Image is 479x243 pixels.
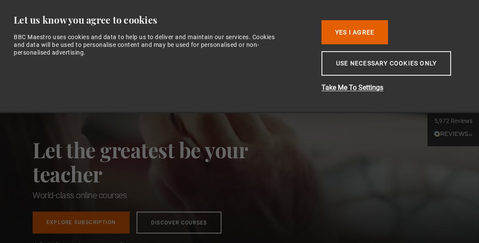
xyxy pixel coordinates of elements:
button: Yes I Agree [321,20,388,44]
div: 5,972 Reviews [430,117,477,126]
div: BBC Maestro uses cookies and data to help us to deliver and maintain our services. Cookies and da... [14,33,279,57]
button: Use necessary cookies only [321,51,451,76]
img: REVIEWS.io [434,131,473,137]
div: Let us know you agree to cookies [14,14,308,26]
button: Take Me To Settings [321,83,459,93]
h1: World-class online courses [33,189,286,201]
div: Read All Reviews [430,129,477,140]
h2: Let the greatest be your teacher [33,138,286,186]
div: 5,972 ReviewsRead All Reviews [427,97,479,147]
